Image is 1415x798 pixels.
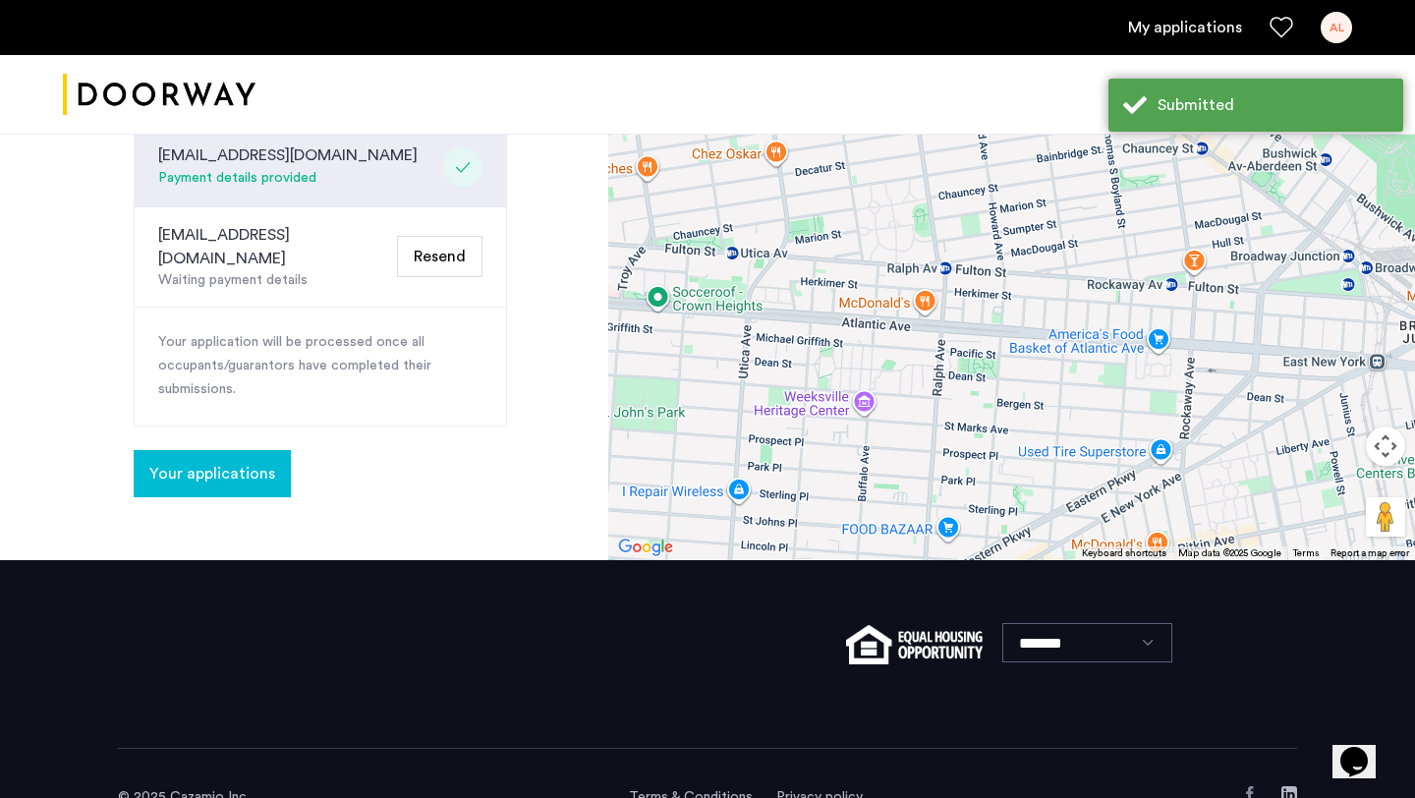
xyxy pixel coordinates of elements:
div: Submitted [1158,93,1388,117]
div: Payment details provided [158,167,418,191]
span: Map data ©2025 Google [1178,548,1281,558]
a: Open this area in Google Maps (opens a new window) [613,535,678,560]
a: Favorites [1270,16,1293,39]
div: [EMAIL_ADDRESS][DOMAIN_NAME] [158,223,389,270]
div: AL [1321,12,1352,43]
select: Language select [1002,623,1172,662]
button: button [134,450,291,497]
button: Keyboard shortcuts [1082,546,1166,560]
button: Drag Pegman onto the map to open Street View [1366,497,1405,537]
div: Waiting payment details [158,270,389,291]
button: Resend Email [397,236,482,277]
a: My application [1128,16,1242,39]
div: [EMAIL_ADDRESS][DOMAIN_NAME] [158,143,418,167]
p: Your application will be processed once all occupants/guarantors have completed their submissions. [158,331,482,402]
iframe: chat widget [1332,719,1395,778]
a: Report a map error [1330,546,1409,560]
img: Google [613,535,678,560]
span: Your applications [149,462,275,485]
img: equal-housing.png [846,625,983,664]
button: Map camera controls [1366,427,1405,466]
a: Cazamio logo [63,58,255,132]
img: logo [63,58,255,132]
a: Terms (opens in new tab) [1293,546,1319,560]
cazamio-button: Go to application [134,466,291,482]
